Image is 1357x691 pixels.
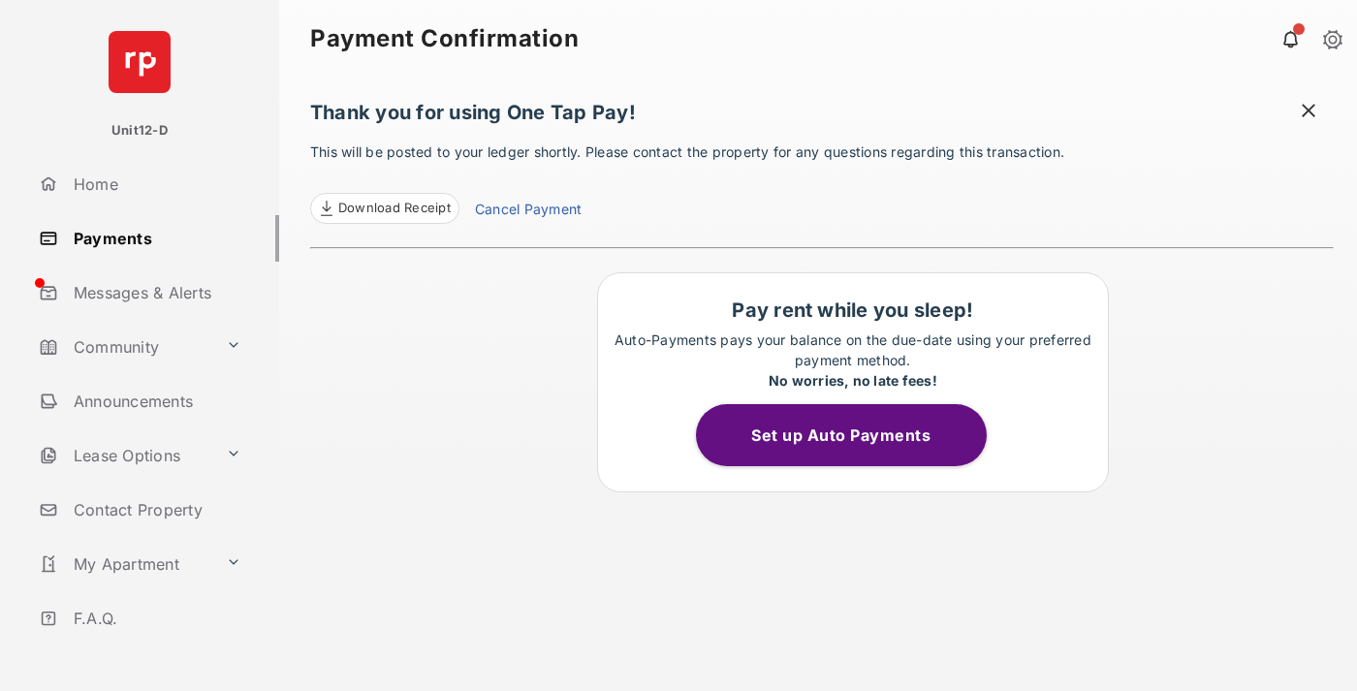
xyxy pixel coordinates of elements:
a: Contact Property [31,487,279,533]
a: Download Receipt [310,193,459,224]
button: Set up Auto Payments [696,404,987,466]
a: Payments [31,215,279,262]
span: Download Receipt [338,199,451,218]
h1: Pay rent while you sleep! [608,298,1098,322]
a: Home [31,161,279,207]
a: Cancel Payment [475,199,582,224]
img: svg+xml;base64,PHN2ZyB4bWxucz0iaHR0cDovL3d3dy53My5vcmcvMjAwMC9zdmciIHdpZHRoPSI2NCIgaGVpZ2h0PSI2NC... [109,31,171,93]
a: My Apartment [31,541,218,587]
a: Set up Auto Payments [696,425,1010,445]
a: Lease Options [31,432,218,479]
p: This will be posted to your ledger shortly. Please contact the property for any questions regardi... [310,141,1334,224]
p: Auto-Payments pays your balance on the due-date using your preferred payment method. [608,330,1098,391]
a: Community [31,324,218,370]
a: Messages & Alerts [31,269,279,316]
a: Announcements [31,378,279,424]
strong: Payment Confirmation [310,27,579,50]
a: F.A.Q. [31,595,279,642]
div: No worries, no late fees! [608,370,1098,391]
p: Unit12-D [111,121,168,141]
h1: Thank you for using One Tap Pay! [310,101,1334,134]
